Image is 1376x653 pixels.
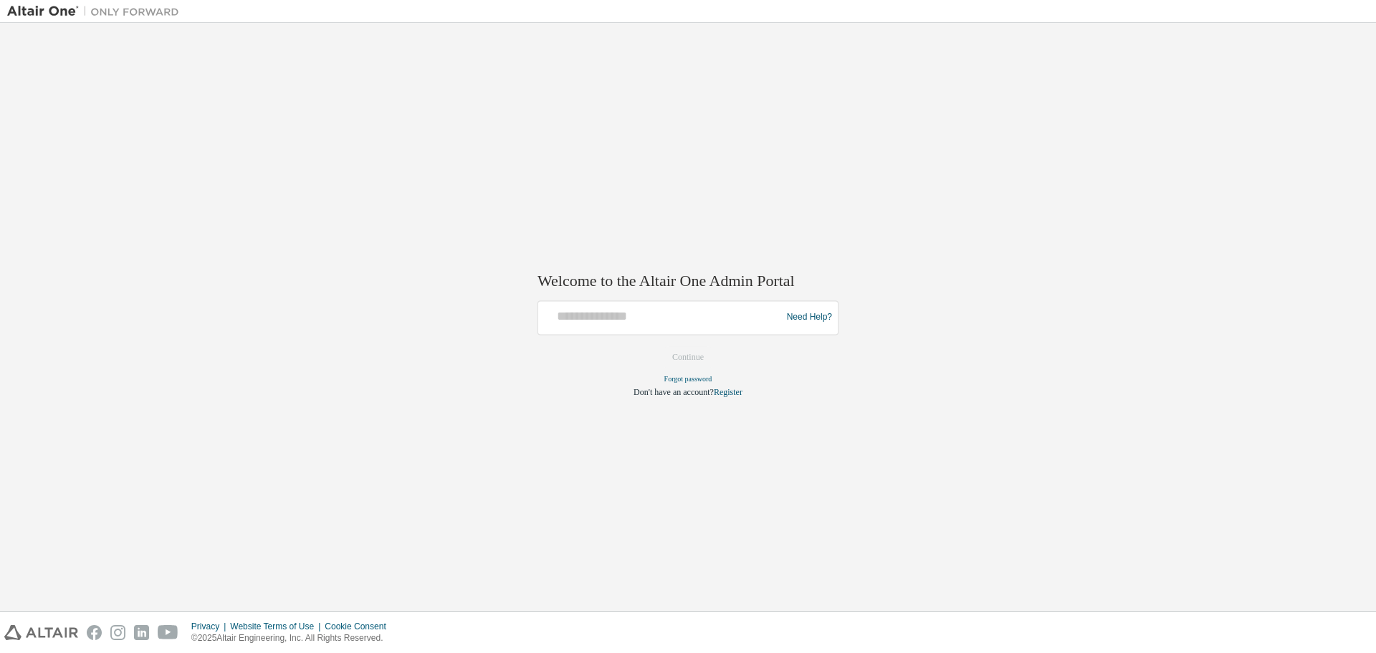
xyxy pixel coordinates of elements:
div: Website Terms of Use [230,621,325,632]
div: Cookie Consent [325,621,394,632]
p: © 2025 Altair Engineering, Inc. All Rights Reserved. [191,632,395,644]
a: Forgot password [664,375,712,383]
h2: Welcome to the Altair One Admin Portal [537,272,838,292]
img: youtube.svg [158,625,178,640]
img: altair_logo.svg [4,625,78,640]
img: linkedin.svg [134,625,149,640]
span: Don't have an account? [634,387,714,397]
img: facebook.svg [87,625,102,640]
img: Altair One [7,4,186,19]
a: Register [714,387,742,397]
img: instagram.svg [110,625,125,640]
div: Privacy [191,621,230,632]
